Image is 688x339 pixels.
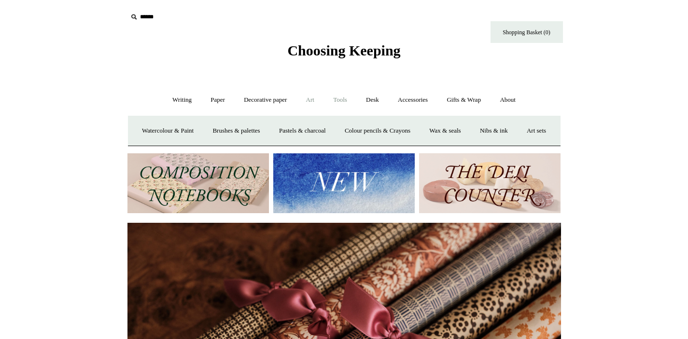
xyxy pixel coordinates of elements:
a: Decorative paper [235,87,295,113]
a: Gifts & Wrap [438,87,490,113]
a: Art [297,87,323,113]
img: The Deli Counter [419,153,561,214]
a: Brushes & palettes [204,118,268,144]
a: Accessories [389,87,436,113]
span: Choosing Keeping [287,42,400,58]
a: Wax & seals [421,118,469,144]
a: Paper [202,87,234,113]
a: About [491,87,524,113]
a: Writing [164,87,200,113]
a: Nibs & ink [471,118,517,144]
img: 202302 Composition ledgers.jpg__PID:69722ee6-fa44-49dd-a067-31375e5d54ec [127,153,269,214]
a: Tools [324,87,356,113]
a: Desk [357,87,388,113]
a: Colour pencils & Crayons [336,118,419,144]
a: Shopping Basket (0) [491,21,563,43]
img: New.jpg__PID:f73bdf93-380a-4a35-bcfe-7823039498e1 [273,153,415,214]
a: Watercolour & Paint [133,118,202,144]
a: Pastels & charcoal [270,118,335,144]
a: Choosing Keeping [287,50,400,57]
a: Art sets [518,118,555,144]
